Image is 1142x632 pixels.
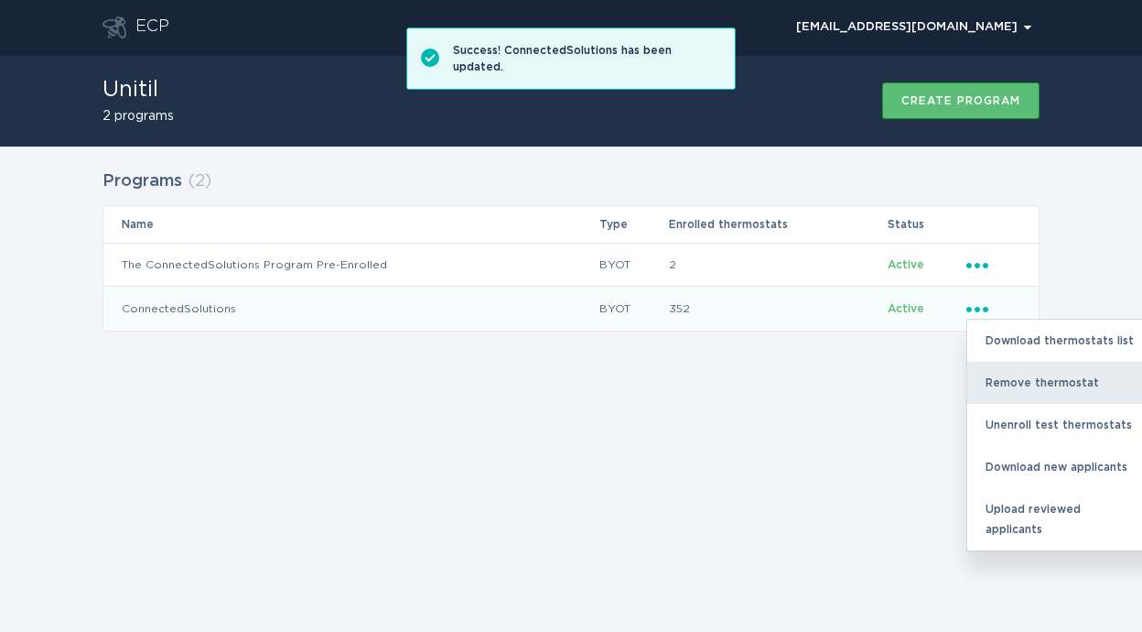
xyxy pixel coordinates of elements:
[788,14,1040,41] button: Open user account details
[103,287,1039,331] tr: 8aacd9df7ee44f74b30d693286a2a041
[598,243,668,287] td: BYOT
[188,173,211,190] span: ( 2 )
[102,165,182,198] h2: Programs
[453,42,721,75] div: Success! ConnectedSolutions has been updated.
[103,243,598,287] td: The ConnectedSolutions Program Pre-Enrolled
[788,14,1040,41] div: Popover menu
[102,16,126,38] button: Go to dashboard
[135,16,169,38] div: ECP
[901,95,1020,106] div: Create program
[796,22,1031,33] div: [EMAIL_ADDRESS][DOMAIN_NAME]
[103,287,598,331] td: ConnectedSolutions
[668,206,886,243] th: Enrolled thermostats
[598,206,668,243] th: Type
[882,82,1040,119] button: Create program
[668,287,886,331] td: 352
[102,110,174,123] h2: 2 programs
[888,259,924,270] span: Active
[103,206,598,243] th: Name
[966,255,1020,275] div: Popover menu
[598,287,668,331] td: BYOT
[668,243,886,287] td: 2
[103,206,1039,243] tr: Table Headers
[102,79,174,101] h1: Unitil
[888,303,924,314] span: Active
[103,243,1039,287] tr: a644df4d2e9a408494507d91fd3317c4
[887,206,965,243] th: Status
